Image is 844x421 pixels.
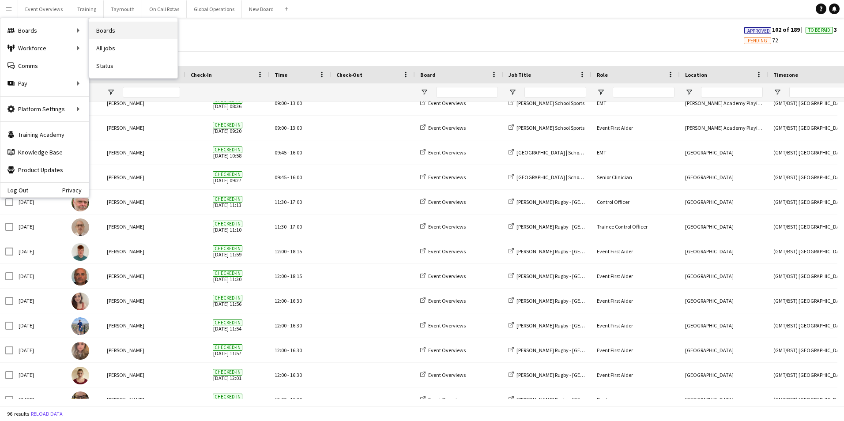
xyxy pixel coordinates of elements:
div: [PERSON_NAME] [102,313,185,338]
img: Nicola Mccullough [72,391,89,409]
span: Checked-in [213,245,242,252]
button: Open Filter Menu [107,88,115,96]
span: Event Overviews [428,322,466,329]
span: [PERSON_NAME] School Sports [516,100,584,106]
div: Event First Aider [592,313,680,338]
span: [PERSON_NAME] Rugby - [GEOGRAPHIC_DATA] v [GEOGRAPHIC_DATA][PERSON_NAME] - Varsity Match [516,248,746,255]
div: Event First Aider [592,338,680,362]
span: To Be Paid [808,27,830,33]
div: [DATE] [13,264,66,288]
a: Event Overviews [420,322,466,329]
span: [DATE] 11:13 [191,190,264,214]
div: [PERSON_NAME] Academy Playing Fields [680,116,768,140]
a: Boards [89,22,177,39]
button: Training [70,0,104,18]
span: - [287,174,289,180]
a: [PERSON_NAME] Rugby - [GEOGRAPHIC_DATA] v [GEOGRAPHIC_DATA][PERSON_NAME] - Varsity Match [509,223,746,230]
div: [GEOGRAPHIC_DATA] [680,140,768,165]
span: Checked-in [213,147,242,153]
div: [GEOGRAPHIC_DATA] [680,289,768,313]
button: New Board [242,0,281,18]
a: Event Overviews [420,273,466,279]
span: 11:30 [275,223,286,230]
span: Checked-in [213,369,242,376]
div: Event First Aider [592,363,680,387]
span: 09:45 [275,174,286,180]
div: Platform Settings [0,100,89,118]
a: Status [89,57,177,75]
span: - [287,223,289,230]
img: Caitlin Beagan [72,342,89,360]
button: On Call Rotas [142,0,187,18]
span: [PERSON_NAME] Rugby - [GEOGRAPHIC_DATA] v [GEOGRAPHIC_DATA][PERSON_NAME] - Varsity Match [516,199,746,205]
div: [GEOGRAPHIC_DATA] [680,264,768,288]
a: [PERSON_NAME] Rugby - [GEOGRAPHIC_DATA] v [GEOGRAPHIC_DATA][PERSON_NAME] - Varsity Match [509,372,746,378]
span: 16:30 [290,297,302,304]
span: Board [420,71,436,78]
a: [GEOGRAPHIC_DATA] | School Sports Cover [509,174,611,180]
span: 12:00 [275,273,286,279]
span: 13:00 [290,100,302,106]
a: [PERSON_NAME] Rugby - [GEOGRAPHIC_DATA] v [GEOGRAPHIC_DATA][PERSON_NAME] - Varsity Match [509,396,746,403]
div: Event First Aider [592,116,680,140]
button: Taymouth [104,0,142,18]
span: 102 of 189 [744,26,806,34]
a: Event Overviews [420,149,466,156]
span: Event Overviews [428,248,466,255]
span: 12:00 [275,322,286,329]
div: [GEOGRAPHIC_DATA] [680,165,768,189]
button: Open Filter Menu [685,88,693,96]
span: 16:00 [290,174,302,180]
img: Iona Mcfarlane [72,367,89,384]
span: Checked-in [213,122,242,128]
span: Role [597,71,608,78]
a: [PERSON_NAME] Rugby - [GEOGRAPHIC_DATA] v [GEOGRAPHIC_DATA][PERSON_NAME] - Varsity Match [509,347,746,353]
span: 11:30 [275,199,286,205]
span: 12:00 [275,248,286,255]
span: [PERSON_NAME] Rugby - [GEOGRAPHIC_DATA] v [GEOGRAPHIC_DATA][PERSON_NAME] - Varsity Match [516,396,746,403]
img: Anthony Ozkan [72,317,89,335]
div: [DATE] [13,387,66,412]
span: [DATE] 11:54 [191,313,264,338]
input: Location Filter Input [701,87,763,98]
span: Event Overviews [428,149,466,156]
span: [GEOGRAPHIC_DATA] | School Sports Cover [516,149,611,156]
div: Senior Clinician [592,165,680,189]
span: 12:00 [275,396,286,403]
span: Check-Out [336,71,362,78]
div: [GEOGRAPHIC_DATA] [680,313,768,338]
input: Job Title Filter Input [524,87,586,98]
div: [DATE] [13,363,66,387]
span: 13:00 [290,124,302,131]
span: - [287,372,289,378]
button: Open Filter Menu [509,88,516,96]
span: 09:45 [275,149,286,156]
div: [PERSON_NAME] [102,338,185,362]
a: [PERSON_NAME] School Sports [509,100,584,106]
span: Event Overviews [428,100,466,106]
span: [DATE] 11:59 [191,239,264,263]
span: 18:15 [290,248,302,255]
span: [DATE] 10:58 [191,140,264,165]
div: [PERSON_NAME] [102,363,185,387]
span: Event Overviews [428,273,466,279]
a: [PERSON_NAME] Rugby - [GEOGRAPHIC_DATA] v [GEOGRAPHIC_DATA][PERSON_NAME] - Varsity Match [509,297,746,304]
span: - [287,297,289,304]
span: Event Overviews [428,347,466,353]
a: [PERSON_NAME] Rugby - [GEOGRAPHIC_DATA] v [GEOGRAPHIC_DATA][PERSON_NAME] - Varsity Match [509,248,746,255]
input: Name Filter Input [123,87,180,98]
img: Hannah Smith [72,293,89,310]
span: - [287,273,289,279]
div: [DATE] [13,338,66,362]
a: [PERSON_NAME] Rugby - [GEOGRAPHIC_DATA] v [GEOGRAPHIC_DATA][PERSON_NAME] - Varsity Match [509,199,746,205]
span: - [287,124,289,131]
input: Role Filter Input [613,87,674,98]
span: Checked-in [213,171,242,178]
span: 12:00 [275,297,286,304]
img: Ian Mackay [72,268,89,286]
span: Timezone [773,71,798,78]
a: Event Overviews [420,199,466,205]
span: - [287,347,289,353]
div: [GEOGRAPHIC_DATA] [680,190,768,214]
span: - [287,322,289,329]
